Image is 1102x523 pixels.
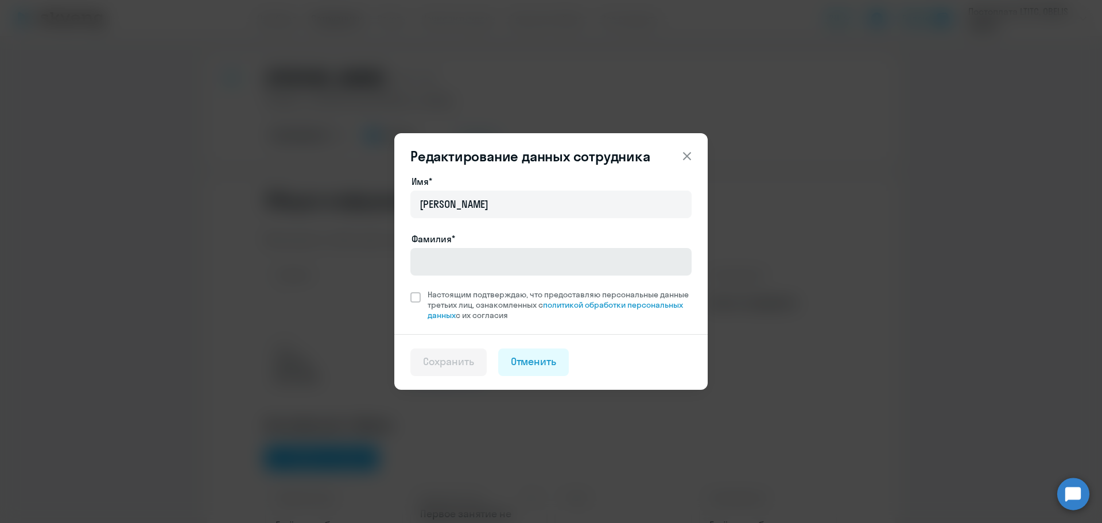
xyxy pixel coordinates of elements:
button: Отменить [498,348,569,376]
label: Фамилия* [412,232,455,246]
div: Сохранить [423,354,474,369]
header: Редактирование данных сотрудника [394,147,708,165]
a: политикой обработки персональных данных [428,300,683,320]
div: Отменить [511,354,557,369]
button: Сохранить [410,348,487,376]
span: Настоящим подтверждаю, что предоставляю персональные данные третьих лиц, ознакомленных с с их сог... [428,289,692,320]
